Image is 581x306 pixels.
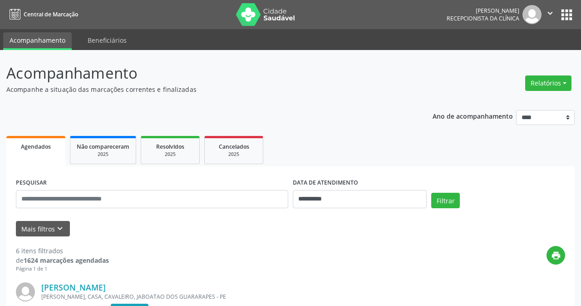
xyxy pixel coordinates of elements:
button: Filtrar [431,193,460,208]
img: img [522,5,542,24]
span: Não compareceram [77,143,129,150]
button:  [542,5,559,24]
div: [PERSON_NAME] [447,7,519,15]
span: Resolvidos [156,143,184,150]
div: 2025 [77,151,129,158]
div: 6 itens filtrados [16,246,109,256]
button: apps [559,7,575,23]
div: Página 1 de 1 [16,265,109,273]
label: DATA DE ATENDIMENTO [293,176,358,190]
p: Ano de acompanhamento [433,110,513,121]
button: Relatórios [525,75,571,91]
p: Acompanhe a situação das marcações correntes e finalizadas [6,85,404,94]
span: Cancelados [219,143,249,150]
strong: 1624 marcações agendadas [24,256,109,265]
div: [PERSON_NAME], CASA, CAVALEIRO, JABOATAO DOS GUARARAPES - PE [41,293,429,301]
button: Mais filtroskeyboard_arrow_down [16,221,70,237]
a: Acompanhamento [3,32,72,50]
i: keyboard_arrow_down [55,224,65,234]
i:  [545,8,555,18]
div: 2025 [211,151,256,158]
a: Central de Marcação [6,7,78,22]
div: 2025 [148,151,193,158]
div: de [16,256,109,265]
a: Beneficiários [81,32,133,48]
span: Agendados [21,143,51,150]
i: print [551,251,561,261]
img: img [16,282,35,301]
label: PESQUISAR [16,176,47,190]
button: print [547,246,565,265]
span: Recepcionista da clínica [447,15,519,22]
span: Central de Marcação [24,10,78,18]
a: [PERSON_NAME] [41,282,106,292]
p: Acompanhamento [6,62,404,85]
